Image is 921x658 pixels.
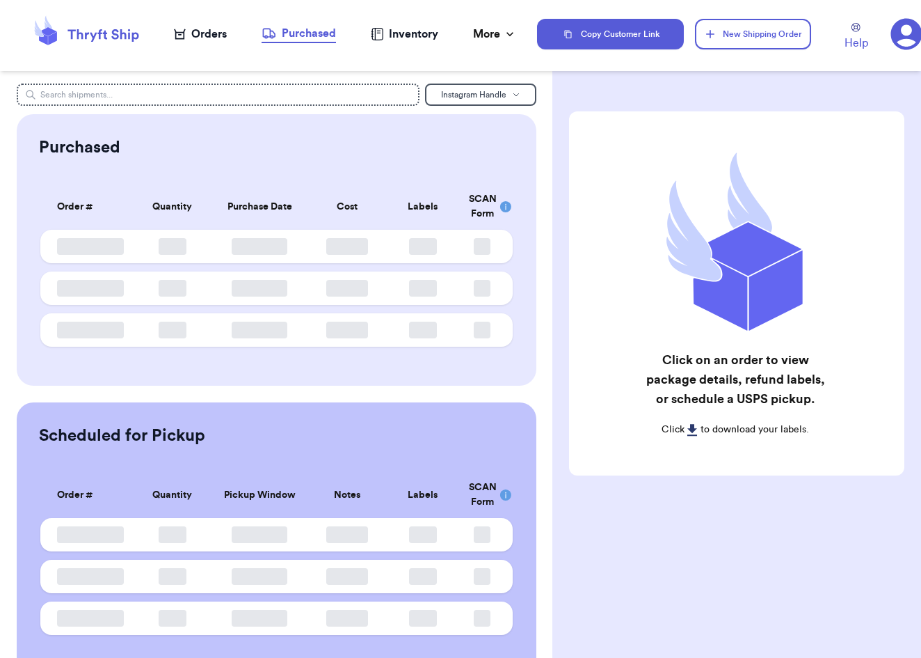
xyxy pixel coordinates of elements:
a: Inventory [371,26,438,42]
h2: Click on an order to view package details, refund labels, or schedule a USPS pickup. [643,350,828,409]
th: Quantity [135,472,211,518]
th: Labels [385,472,460,518]
th: Order # [40,184,135,230]
th: Order # [40,472,135,518]
a: Purchased [262,25,336,43]
div: Purchased [262,25,336,42]
button: New Shipping Order [695,19,811,49]
p: Click to download your labels. [643,423,828,437]
div: More [473,26,517,42]
a: Help [844,23,868,52]
div: SCAN Form [469,192,496,221]
th: Labels [385,184,460,230]
th: Cost [310,184,385,230]
a: Orders [174,26,227,42]
th: Purchase Date [210,184,310,230]
button: Copy Customer Link [537,19,683,49]
input: Search shipments... [17,84,419,106]
th: Quantity [135,184,211,230]
span: Instagram Handle [441,91,506,99]
th: Pickup Window [210,472,310,518]
h2: Scheduled for Pickup [39,425,205,447]
span: Help [844,35,868,52]
div: SCAN Form [469,480,496,510]
button: Instagram Handle [425,84,536,106]
th: Notes [310,472,385,518]
h2: Purchased [39,136,120,159]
